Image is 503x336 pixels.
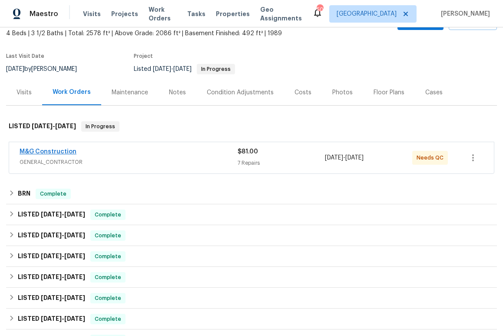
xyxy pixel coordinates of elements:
[32,123,76,129] span: -
[332,88,353,97] div: Photos
[6,246,497,267] div: LISTED [DATE]-[DATE]Complete
[18,210,85,220] h6: LISTED
[64,274,85,280] span: [DATE]
[17,88,32,97] div: Visits
[425,88,443,97] div: Cases
[149,5,177,23] span: Work Orders
[153,66,171,72] span: [DATE]
[41,253,85,259] span: -
[82,122,119,131] span: In Progress
[41,232,62,238] span: [DATE]
[6,29,321,38] span: 4 Beds | 3 1/2 Baths | Total: 2578 ft² | Above Grade: 2086 ft² | Basement Finished: 492 ft² | 1989
[20,149,76,155] a: M&G Construction
[41,253,62,259] span: [DATE]
[32,123,53,129] span: [DATE]
[325,155,343,161] span: [DATE]
[437,10,490,18] span: [PERSON_NAME]
[153,66,192,72] span: -
[64,211,85,217] span: [DATE]
[111,10,138,18] span: Projects
[317,5,323,14] div: 50
[41,274,85,280] span: -
[64,232,85,238] span: [DATE]
[41,232,85,238] span: -
[374,88,404,97] div: Floor Plans
[18,189,30,199] h6: BRN
[6,53,44,59] span: Last Visit Date
[91,294,125,303] span: Complete
[18,272,85,283] h6: LISTED
[18,314,85,324] h6: LISTED
[6,309,497,329] div: LISTED [DATE]-[DATE]Complete
[41,211,85,217] span: -
[6,204,497,225] div: LISTED [DATE]-[DATE]Complete
[6,267,497,288] div: LISTED [DATE]-[DATE]Complete
[91,252,125,261] span: Complete
[216,10,250,18] span: Properties
[6,183,497,204] div: BRN Complete
[20,158,238,166] span: GENERAL_CONTRACTOR
[30,10,58,18] span: Maestro
[55,123,76,129] span: [DATE]
[295,88,311,97] div: Costs
[134,66,235,72] span: Listed
[91,315,125,323] span: Complete
[36,190,70,198] span: Complete
[417,153,447,162] span: Needs QC
[18,230,85,241] h6: LISTED
[173,66,192,72] span: [DATE]
[187,11,205,17] span: Tasks
[18,251,85,262] h6: LISTED
[53,88,91,96] div: Work Orders
[169,88,186,97] div: Notes
[64,253,85,259] span: [DATE]
[18,293,85,303] h6: LISTED
[41,295,85,301] span: -
[64,316,85,322] span: [DATE]
[41,295,62,301] span: [DATE]
[83,10,101,18] span: Visits
[207,88,274,97] div: Condition Adjustments
[6,66,24,72] span: [DATE]
[6,288,497,309] div: LISTED [DATE]-[DATE]Complete
[64,295,85,301] span: [DATE]
[238,149,258,155] span: $81.00
[41,274,62,280] span: [DATE]
[41,316,85,322] span: -
[41,316,62,322] span: [DATE]
[6,113,497,140] div: LISTED [DATE]-[DATE]In Progress
[260,5,302,23] span: Geo Assignments
[337,10,397,18] span: [GEOGRAPHIC_DATA]
[91,273,125,282] span: Complete
[91,231,125,240] span: Complete
[134,53,153,59] span: Project
[91,210,125,219] span: Complete
[41,211,62,217] span: [DATE]
[325,153,364,162] span: -
[112,88,148,97] div: Maintenance
[9,121,76,132] h6: LISTED
[6,64,87,74] div: by [PERSON_NAME]
[345,155,364,161] span: [DATE]
[198,67,234,72] span: In Progress
[238,159,325,167] div: 7 Repairs
[6,225,497,246] div: LISTED [DATE]-[DATE]Complete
